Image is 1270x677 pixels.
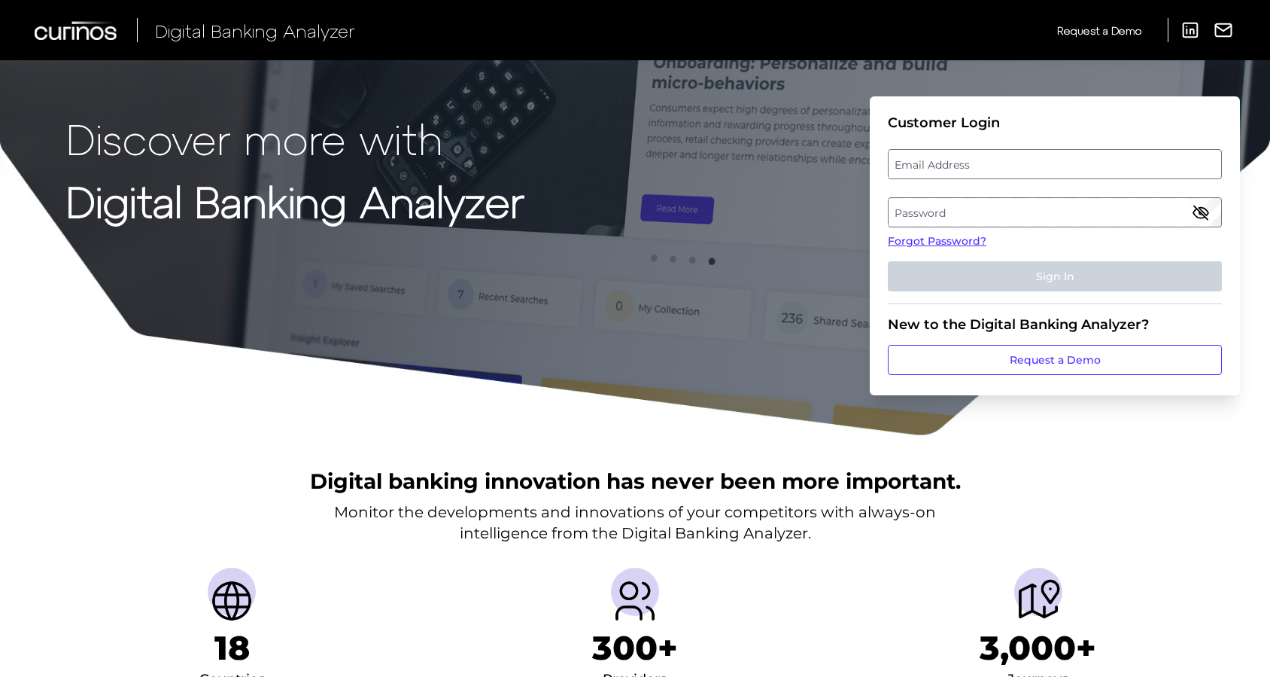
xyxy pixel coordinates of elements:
label: Email Address [889,151,1220,178]
h1: 300+ [592,628,678,668]
h1: 3,000+ [980,628,1096,668]
a: Forgot Password? [888,233,1222,249]
strong: Digital Banking Analyzer [66,175,524,226]
img: Journeys [1014,577,1062,625]
h1: 18 [214,628,250,668]
a: Request a Demo [1057,18,1141,43]
a: Request a Demo [888,345,1222,375]
button: Sign In [888,261,1222,291]
label: Password [889,199,1220,226]
h2: Digital banking innovation has never been more important. [310,467,961,496]
p: Monitor the developments and innovations of your competitors with always-on intelligence from the... [334,502,936,544]
div: Customer Login [888,114,1222,131]
span: Digital Banking Analyzer [155,20,355,41]
img: Curinos [35,21,119,40]
img: Providers [611,577,659,625]
span: Request a Demo [1057,24,1141,37]
img: Countries [208,577,256,625]
div: New to the Digital Banking Analyzer? [888,316,1222,333]
p: Discover more with [66,114,524,162]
